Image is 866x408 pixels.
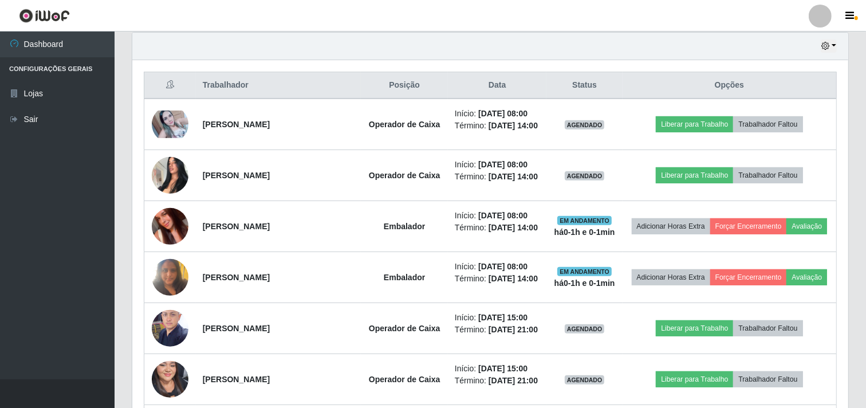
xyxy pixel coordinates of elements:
time: [DATE] 14:00 [489,172,538,181]
strong: [PERSON_NAME] [203,273,270,282]
time: [DATE] 14:00 [489,223,538,232]
span: EM ANDAMENTO [557,216,612,225]
button: Liberar para Trabalho [656,320,733,336]
span: AGENDADO [565,171,605,181]
span: AGENDADO [565,120,605,130]
li: Início: [455,261,540,273]
img: 1755699349623.jpeg [152,253,188,301]
span: AGENDADO [565,324,605,334]
strong: [PERSON_NAME] [203,375,270,384]
strong: Operador de Caixa [369,120,440,129]
time: [DATE] 08:00 [478,109,528,118]
th: Trabalhador [196,72,361,99]
button: Forçar Encerramento [710,218,787,234]
time: [DATE] 08:00 [478,160,528,169]
strong: há 0-1 h e 0-1 min [554,227,615,237]
button: Liberar para Trabalho [656,167,733,183]
button: Adicionar Horas Extra [632,269,710,285]
img: 1672860829708.jpeg [152,304,188,352]
button: Liberar para Trabalho [656,371,733,387]
button: Forçar Encerramento [710,269,787,285]
img: 1757949495626.jpeg [152,194,188,259]
strong: Operador de Caixa [369,171,440,180]
li: Término: [455,375,540,387]
time: [DATE] 21:00 [489,325,538,334]
th: Opções [623,72,837,99]
strong: Embalador [384,222,425,231]
li: Término: [455,222,540,234]
li: Término: [455,273,540,285]
time: [DATE] 08:00 [478,262,528,271]
time: [DATE] 14:00 [489,121,538,130]
img: CoreUI Logo [19,9,70,23]
li: Início: [455,312,540,324]
strong: Operador de Caixa [369,375,440,384]
strong: Operador de Caixa [369,324,440,333]
time: [DATE] 15:00 [478,313,528,322]
button: Adicionar Horas Extra [632,218,710,234]
time: [DATE] 21:00 [489,376,538,385]
li: Início: [455,363,540,375]
th: Posição [361,72,447,99]
strong: [PERSON_NAME] [203,171,270,180]
button: Trabalhador Faltou [733,116,802,132]
time: [DATE] 15:00 [478,364,528,373]
th: Data [448,72,547,99]
th: Status [546,72,622,99]
strong: Embalador [384,273,425,282]
li: Início: [455,159,540,171]
strong: [PERSON_NAME] [203,324,270,333]
button: Trabalhador Faltou [733,371,802,387]
li: Término: [455,171,540,183]
img: 1668045195868.jpeg [152,111,188,138]
li: Término: [455,324,540,336]
time: [DATE] 08:00 [478,211,528,220]
button: Trabalhador Faltou [733,320,802,336]
time: [DATE] 14:00 [489,274,538,283]
li: Início: [455,108,540,120]
button: Avaliação [786,218,827,234]
button: Avaliação [786,269,827,285]
button: Trabalhador Faltou [733,167,802,183]
span: EM ANDAMENTO [557,267,612,276]
li: Término: [455,120,540,132]
img: 1756297923426.jpeg [152,151,188,199]
strong: há 0-1 h e 0-1 min [554,278,615,288]
strong: [PERSON_NAME] [203,120,270,129]
button: Liberar para Trabalho [656,116,733,132]
li: Início: [455,210,540,222]
strong: [PERSON_NAME] [203,222,270,231]
span: AGENDADO [565,375,605,385]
